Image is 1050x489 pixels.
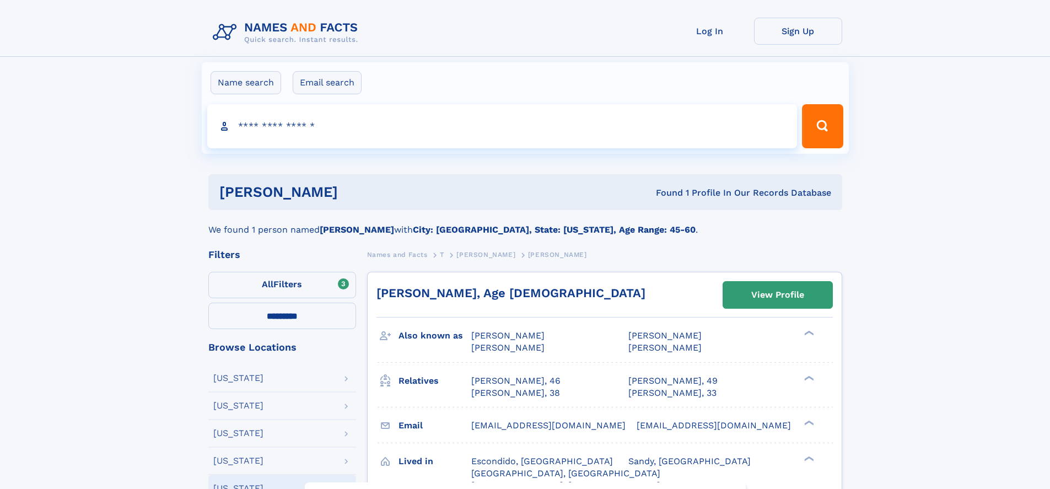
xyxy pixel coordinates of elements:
[628,387,717,399] a: [PERSON_NAME], 33
[293,71,362,94] label: Email search
[456,248,515,261] a: [PERSON_NAME]
[207,104,798,148] input: search input
[213,429,263,438] div: [US_STATE]
[471,468,660,479] span: [GEOGRAPHIC_DATA], [GEOGRAPHIC_DATA]
[213,374,263,383] div: [US_STATE]
[628,375,718,387] a: [PERSON_NAME], 49
[666,18,754,45] a: Log In
[219,185,497,199] h1: [PERSON_NAME]
[754,18,842,45] a: Sign Up
[801,330,815,337] div: ❯
[413,224,696,235] b: City: [GEOGRAPHIC_DATA], State: [US_STATE], Age Range: 45-60
[399,326,471,345] h3: Also known as
[399,452,471,471] h3: Lived in
[471,456,613,466] span: Escondido, [GEOGRAPHIC_DATA]
[208,250,356,260] div: Filters
[801,419,815,426] div: ❯
[628,456,751,466] span: Sandy, [GEOGRAPHIC_DATA]
[497,187,831,199] div: Found 1 Profile In Our Records Database
[471,420,626,431] span: [EMAIL_ADDRESS][DOMAIN_NAME]
[801,455,815,462] div: ❯
[399,416,471,435] h3: Email
[440,248,444,261] a: T
[801,374,815,381] div: ❯
[399,372,471,390] h3: Relatives
[208,18,367,47] img: Logo Names and Facts
[208,272,356,298] label: Filters
[456,251,515,259] span: [PERSON_NAME]
[802,104,843,148] button: Search Button
[723,282,832,308] a: View Profile
[262,279,273,289] span: All
[376,286,645,300] a: [PERSON_NAME], Age [DEMOGRAPHIC_DATA]
[213,456,263,465] div: [US_STATE]
[208,210,842,237] div: We found 1 person named with .
[471,342,545,353] span: [PERSON_NAME]
[471,387,560,399] a: [PERSON_NAME], 38
[367,248,428,261] a: Names and Facts
[208,342,356,352] div: Browse Locations
[211,71,281,94] label: Name search
[471,330,545,341] span: [PERSON_NAME]
[751,282,804,308] div: View Profile
[528,251,587,259] span: [PERSON_NAME]
[628,342,702,353] span: [PERSON_NAME]
[320,224,394,235] b: [PERSON_NAME]
[213,401,263,410] div: [US_STATE]
[471,375,561,387] a: [PERSON_NAME], 46
[637,420,791,431] span: [EMAIL_ADDRESS][DOMAIN_NAME]
[628,330,702,341] span: [PERSON_NAME]
[440,251,444,259] span: T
